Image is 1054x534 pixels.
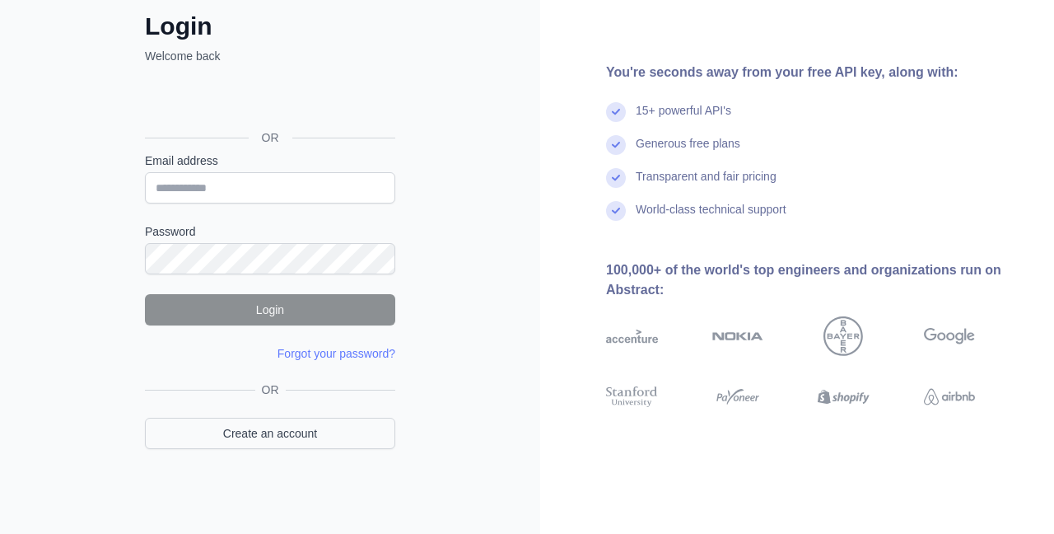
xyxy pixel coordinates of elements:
[145,82,392,119] div: Войти с аккаунтом Google (откроется в новой вкладке)
[606,316,658,356] img: accenture
[606,102,626,122] img: check mark
[818,384,870,410] img: shopify
[145,294,395,326] button: Login
[636,168,777,201] div: Transparent and fair pricing
[606,384,658,410] img: stanford university
[145,223,395,240] label: Password
[606,168,626,188] img: check mark
[924,384,976,410] img: airbnb
[606,135,626,155] img: check mark
[277,347,395,360] a: Forgot your password?
[137,82,400,119] iframe: Кнопка "Войти с аккаунтом Google"
[606,260,1028,300] div: 100,000+ of the world's top engineers and organizations run on Abstract:
[636,135,740,168] div: Generous free plans
[145,48,395,64] p: Welcome back
[145,418,395,449] a: Create an account
[924,316,976,356] img: google
[606,63,1028,82] div: You're seconds away from your free API key, along with:
[823,316,863,356] img: bayer
[249,129,292,146] span: OR
[636,201,786,234] div: World-class technical support
[636,102,731,135] div: 15+ powerful API's
[712,316,764,356] img: nokia
[145,152,395,169] label: Email address
[606,201,626,221] img: check mark
[255,382,286,398] span: OR
[145,12,395,41] h2: Login
[712,384,764,410] img: payoneer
